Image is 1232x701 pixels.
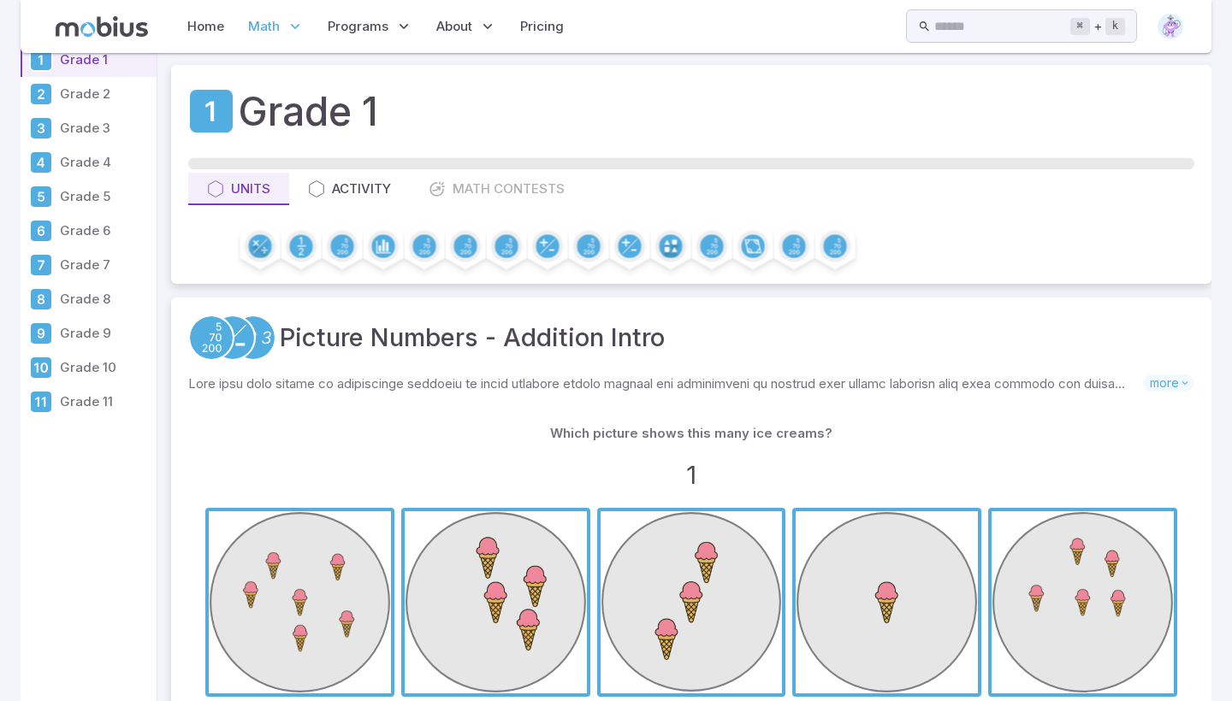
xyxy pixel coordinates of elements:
a: Grade 1 [188,88,234,134]
a: Place Value [188,315,234,361]
a: Grade 10 [21,350,157,385]
p: Lore ipsu dolo sitame co adipiscinge seddoeiu te incid utlabore etdolo magnaal eni adminimveni qu... [188,374,1143,393]
h1: Grade 1 [238,82,378,140]
div: Activity [308,180,391,198]
div: Grade 1 [29,48,53,72]
div: Units [207,180,270,198]
div: Grade 7 [29,253,53,277]
p: Grade 9 [60,324,150,343]
p: Grade 2 [60,85,150,103]
div: Grade 10 [29,356,53,380]
a: Grade 11 [21,385,157,419]
a: Numeracy [230,315,276,361]
p: Grade 1 [60,50,150,69]
a: Grade 8 [21,282,157,316]
a: Grade 2 [21,77,157,111]
p: Grade 11 [60,392,150,411]
a: Grade 1 [21,43,157,77]
p: Grade 7 [60,256,150,274]
div: Grade 8 [29,287,53,311]
p: Grade 3 [60,119,150,138]
h3: 1 [686,457,696,494]
a: Home [182,7,229,46]
a: Grade 7 [21,248,157,282]
p: Grade 5 [60,187,150,206]
span: About [436,17,472,36]
p: Which picture shows this many ice creams? [550,424,832,443]
a: Grade 3 [21,111,157,145]
div: Grade 11 [29,390,53,414]
a: Grade 9 [21,316,157,350]
p: Grade 8 [60,290,150,309]
a: Grade 6 [21,214,157,248]
div: Grade 4 [29,150,53,174]
div: Grade 2 [29,82,53,106]
p: Grade 6 [60,221,150,240]
a: Grade 4 [21,145,157,180]
span: Math [248,17,280,36]
div: Grade 9 [29,321,53,345]
span: Programs [328,17,388,36]
kbd: k [1105,18,1125,35]
kbd: ⌘ [1070,18,1090,35]
a: Picture Numbers - Addition Intro [280,319,665,356]
div: Grade 5 [29,185,53,209]
div: Grade 3 [29,116,53,140]
img: diamond.svg [1158,14,1183,39]
p: Grade 10 [60,358,150,377]
p: Grade 4 [60,153,150,172]
a: Grade 5 [21,180,157,214]
a: Addition and Subtraction [210,315,256,361]
a: Pricing [515,7,569,46]
div: + [1070,16,1125,37]
div: Grade 6 [29,219,53,243]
